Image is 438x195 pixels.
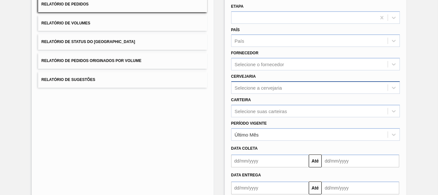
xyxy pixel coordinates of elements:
[235,62,284,67] div: Selecione o fornecedor
[231,98,251,102] label: Carteira
[309,155,322,167] button: Até
[231,182,309,194] input: dd/mm/yyyy
[231,173,261,177] span: Data Entrega
[38,72,207,88] button: Relatório de Sugestões
[231,74,256,79] label: Cervejaria
[41,21,90,25] span: Relatório de Volumes
[38,53,207,69] button: Relatório de Pedidos Originados por Volume
[235,38,244,44] div: País
[235,85,282,90] div: Selecione a cervejaria
[231,51,258,55] label: Fornecedor
[41,77,95,82] span: Relatório de Sugestões
[41,58,141,63] span: Relatório de Pedidos Originados por Volume
[231,4,244,9] label: Etapa
[41,2,88,6] span: Relatório de Pedidos
[231,28,240,32] label: País
[235,108,287,114] div: Selecione suas carteiras
[231,155,309,167] input: dd/mm/yyyy
[322,182,399,194] input: dd/mm/yyyy
[41,40,135,44] span: Relatório de Status do [GEOGRAPHIC_DATA]
[231,146,258,151] span: Data coleta
[309,182,322,194] button: Até
[235,132,259,137] div: Último Mês
[322,155,399,167] input: dd/mm/yyyy
[38,15,207,31] button: Relatório de Volumes
[38,34,207,50] button: Relatório de Status do [GEOGRAPHIC_DATA]
[231,121,267,126] label: Período Vigente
